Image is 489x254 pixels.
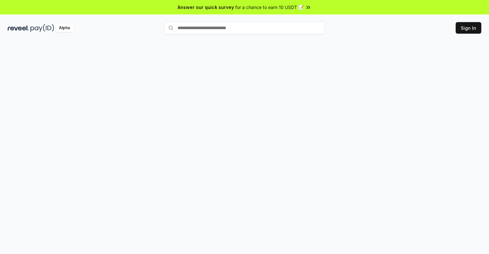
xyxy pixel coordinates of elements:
[456,22,481,34] button: Sign In
[178,4,234,11] span: Answer our quick survey
[8,24,29,32] img: reveel_dark
[55,24,73,32] div: Alpha
[235,4,304,11] span: for a chance to earn 10 USDT 📝
[30,24,54,32] img: pay_id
